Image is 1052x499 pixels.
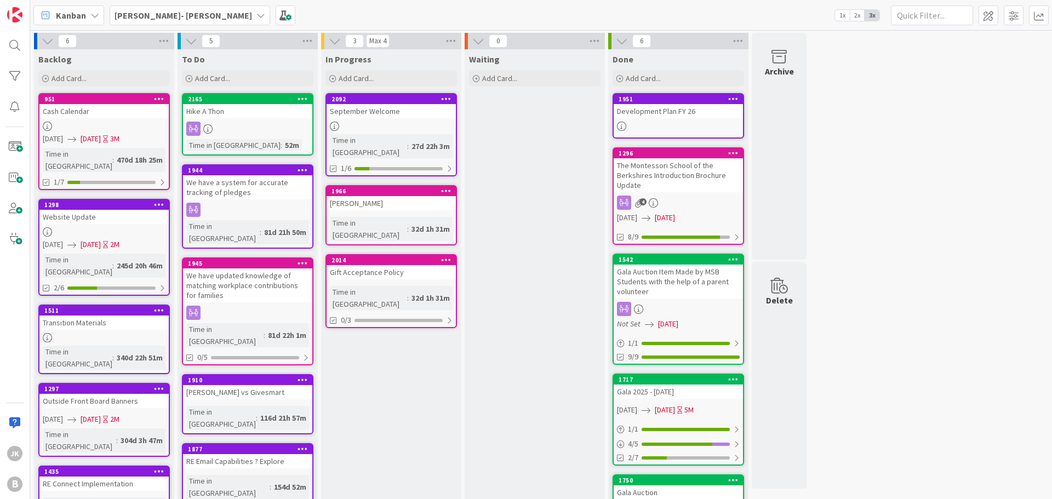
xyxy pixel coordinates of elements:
div: Time in [GEOGRAPHIC_DATA] [330,286,407,310]
div: 1877 [188,445,312,453]
div: Time in [GEOGRAPHIC_DATA] [186,139,281,151]
a: 1910[PERSON_NAME] vs GivesmartTime in [GEOGRAPHIC_DATA]:116d 21h 57m [182,374,313,434]
div: Time in [GEOGRAPHIC_DATA] [186,323,264,347]
div: 1717 [614,375,743,385]
span: Backlog [38,54,72,65]
span: 1/7 [54,176,64,188]
div: Time in [GEOGRAPHIC_DATA] [43,148,112,172]
span: [DATE] [655,212,675,223]
div: Time in [GEOGRAPHIC_DATA] [330,217,407,241]
i: Not Set [617,319,641,329]
div: 27d 22h 3m [409,140,453,152]
div: 1750 [614,475,743,485]
span: : [116,434,118,446]
div: 1298 [44,201,169,209]
div: 2014 [327,255,456,265]
span: 8/9 [628,231,638,243]
div: 2165 [188,95,312,103]
div: Gala 2025 - [DATE] [614,385,743,399]
div: 1435RE Connect Implementation [39,467,169,491]
div: 340d 22h 51m [114,352,165,364]
span: 1 / 1 [628,423,638,435]
a: 1298Website Update[DATE][DATE]2MTime in [GEOGRAPHIC_DATA]:245d 20h 46m2/6 [38,199,170,296]
span: 9/9 [628,351,638,363]
div: 1966 [331,187,456,195]
div: 3M [110,133,119,145]
div: September Welcome [327,104,456,118]
div: Archive [765,65,794,78]
div: 1944We have a system for accurate tracking of pledges [183,165,312,199]
span: To Do [182,54,205,65]
span: [DATE] [658,318,678,330]
div: Website Update [39,210,169,224]
div: Outside Front Board Banners [39,394,169,408]
span: 6 [58,35,77,48]
span: [DATE] [43,414,63,425]
div: Time in [GEOGRAPHIC_DATA] [186,475,270,499]
span: : [112,154,114,166]
div: 81d 21h 50m [261,226,309,238]
div: 2M [110,414,119,425]
a: 2165Hike A ThonTime in [GEOGRAPHIC_DATA]:52m [182,93,313,156]
div: 154d 52m [271,481,309,493]
div: 1944 [188,167,312,174]
div: 1910 [188,376,312,384]
div: 1750 [619,477,743,484]
div: 1/1 [614,422,743,436]
a: 1944We have a system for accurate tracking of pledgesTime in [GEOGRAPHIC_DATA]:81d 21h 50m [182,164,313,249]
a: 1717Gala 2025 - [DATE][DATE][DATE]5M1/14/52/7 [613,374,744,466]
span: Add Card... [195,73,230,83]
div: 32d 1h 31m [409,292,453,304]
div: 1717 [619,376,743,383]
div: 245d 20h 46m [114,260,165,272]
span: : [264,329,265,341]
div: Delete [766,294,793,307]
span: [DATE] [617,404,637,416]
span: [DATE] [43,133,63,145]
div: B [7,477,22,492]
div: The Montessori School of the Berkshires Introduction Brochure Update [614,158,743,192]
span: : [256,412,258,424]
div: 1944 [183,165,312,175]
span: [DATE] [617,212,637,223]
div: 1511Transition Materials [39,306,169,330]
a: 1945We have updated knowledge of matching workplace contributions for familiesTime in [GEOGRAPHIC... [182,257,313,365]
div: Time in [GEOGRAPHIC_DATA] [186,406,256,430]
span: Add Card... [52,73,87,83]
div: 1/1 [614,336,743,350]
div: JK [7,446,22,461]
span: Kanban [56,9,86,22]
span: Done [613,54,633,65]
div: 2165 [183,94,312,104]
a: 1542Gala Auction Item Made by MSB Students with the help of a parent volunteerNot Set[DATE]1/19/9 [613,254,744,365]
div: 304d 3h 47m [118,434,165,446]
div: 2014 [331,256,456,264]
div: 2092September Welcome [327,94,456,118]
div: [PERSON_NAME] vs Givesmart [183,385,312,399]
span: [DATE] [81,239,101,250]
div: 1298Website Update [39,200,169,224]
b: [PERSON_NAME]- [PERSON_NAME] [115,10,252,21]
div: 1945We have updated knowledge of matching workplace contributions for families [183,259,312,302]
div: Time in [GEOGRAPHIC_DATA] [43,254,112,278]
div: 1542Gala Auction Item Made by MSB Students with the help of a parent volunteer [614,255,743,299]
span: : [112,260,114,272]
div: 5M [684,404,694,416]
span: [DATE] [81,414,101,425]
span: 0 [489,35,507,48]
div: 52m [282,139,302,151]
div: 2092 [331,95,456,103]
div: 1435 [39,467,169,477]
span: Add Card... [339,73,374,83]
span: 0/3 [341,314,351,326]
div: We have a system for accurate tracking of pledges [183,175,312,199]
span: [DATE] [655,404,675,416]
span: 0/5 [197,352,208,363]
div: 1966[PERSON_NAME] [327,186,456,210]
div: 1966 [327,186,456,196]
div: Gala Auction Item Made by MSB Students with the help of a parent volunteer [614,265,743,299]
div: Time in [GEOGRAPHIC_DATA] [43,346,112,370]
a: 1951Development Plan FY 26 [613,93,744,139]
div: 1511 [39,306,169,316]
img: Visit kanbanzone.com [7,7,22,22]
